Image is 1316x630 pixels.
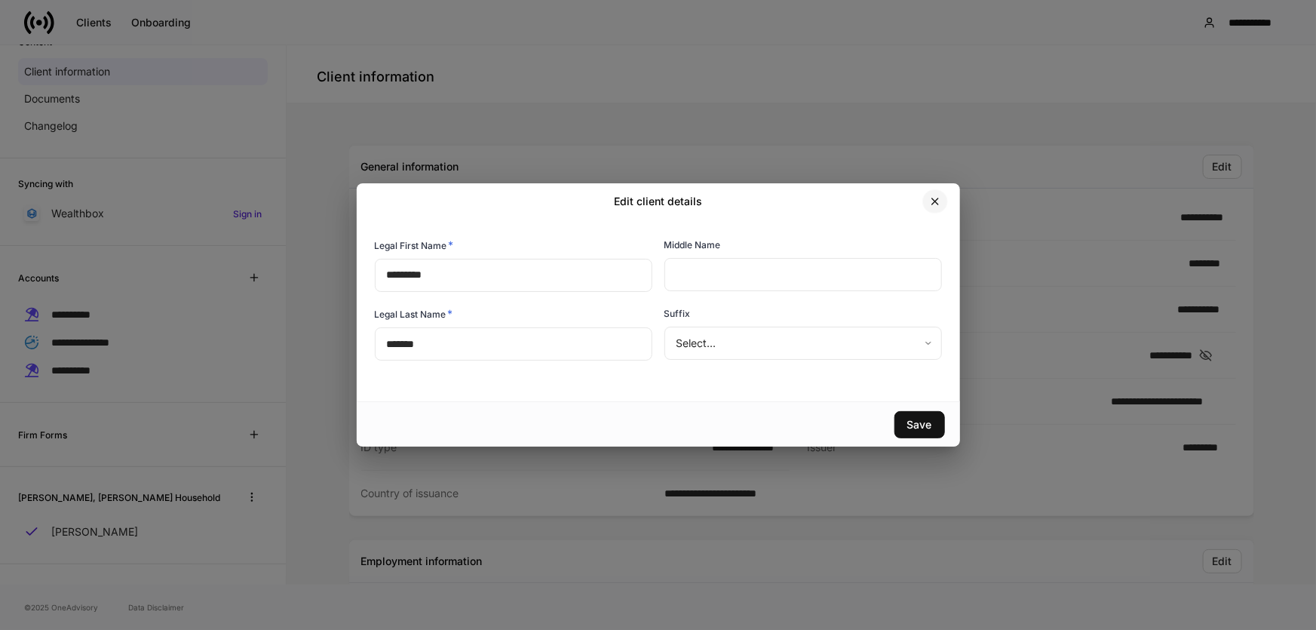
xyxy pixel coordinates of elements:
[614,194,702,209] h2: Edit client details
[664,238,721,252] h6: Middle Name
[907,419,932,430] div: Save
[375,306,453,321] h6: Legal Last Name
[375,238,454,253] h6: Legal First Name
[894,411,945,438] button: Save
[664,306,691,321] h6: Suffix
[664,327,941,360] div: Select...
